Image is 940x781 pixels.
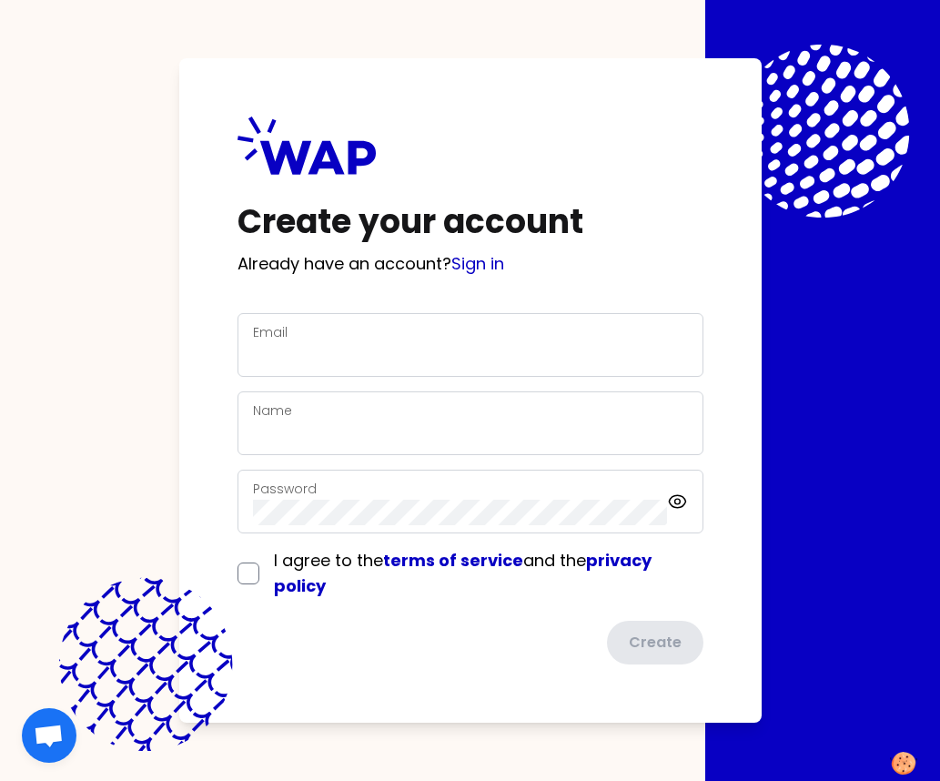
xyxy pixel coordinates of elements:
label: Email [253,323,288,341]
h1: Create your account [238,204,703,240]
span: I agree to the and the [274,549,652,597]
label: Password [253,480,317,498]
label: Name [253,401,292,420]
a: Sign in [451,252,504,275]
a: privacy policy [274,549,652,597]
a: terms of service [383,549,523,572]
div: Ouvrir le chat [22,708,76,763]
p: Already have an account? [238,251,703,277]
button: Create [607,621,703,664]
